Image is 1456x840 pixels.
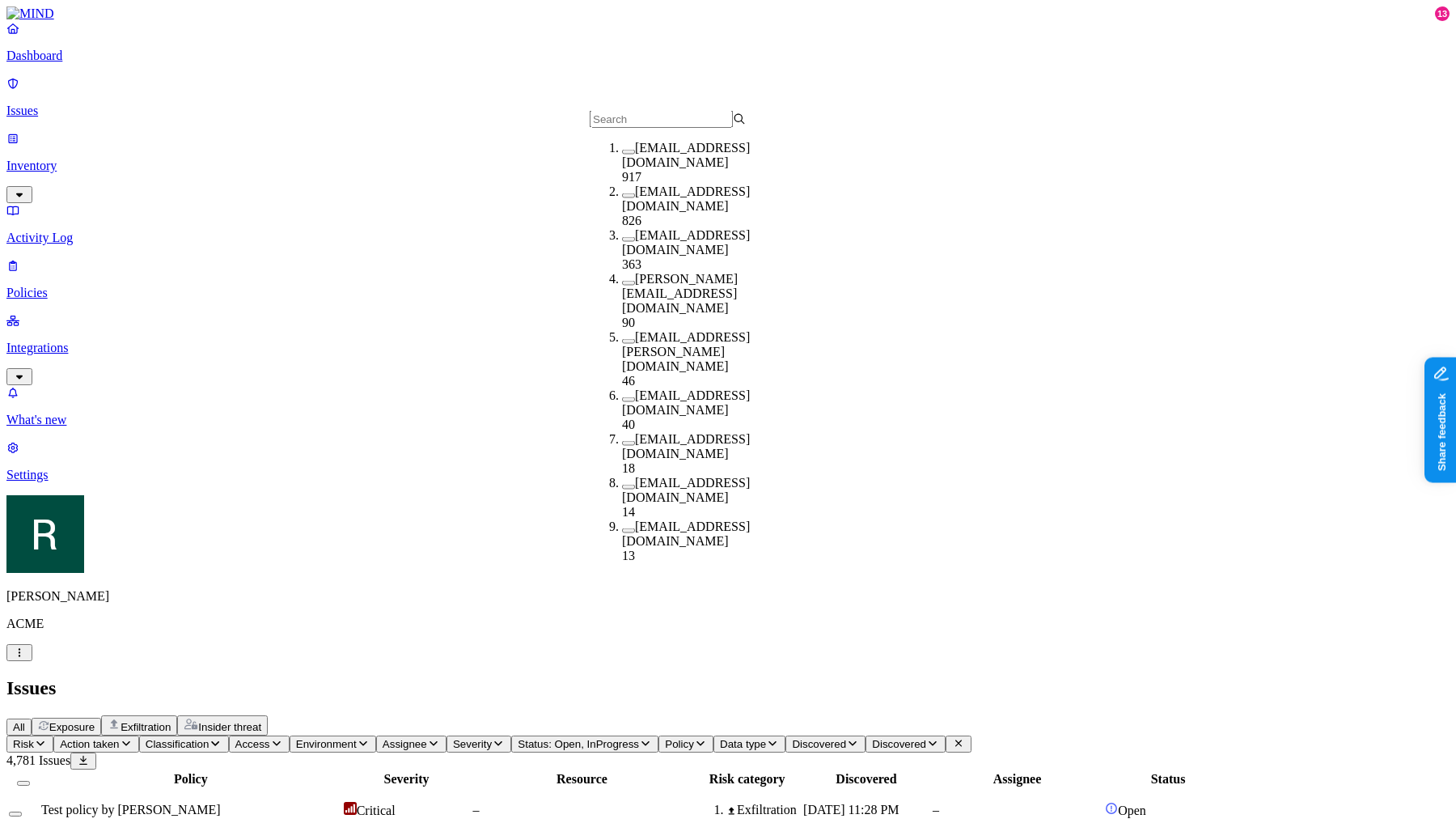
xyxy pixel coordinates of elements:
span: Critical [357,804,396,817]
a: Settings [6,440,1450,482]
span: 18 [622,461,635,475]
img: status-open [1105,802,1118,815]
img: MIND [6,6,54,21]
span: Data type [720,738,766,750]
span: Assignee [383,738,427,750]
span: 40 [622,418,635,431]
p: What's new [6,413,1450,427]
span: 363 [622,257,641,271]
button: Select all [17,781,30,786]
span: 46 [622,374,635,388]
div: Risk category [694,772,800,787]
div: Severity [344,772,470,787]
span: 4,781 Issues [6,753,70,767]
span: Exfiltration [121,721,171,733]
p: Settings [6,468,1450,482]
span: 826 [622,214,641,227]
span: Discovered [792,738,846,750]
label: [EMAIL_ADDRESS][DOMAIN_NAME] [622,141,750,169]
label: [EMAIL_ADDRESS][DOMAIN_NAME] [622,185,750,213]
div: Discovered [803,772,929,787]
span: [DATE] 11:28 PM [803,803,899,817]
h2: Issues [6,677,1450,699]
span: Classification [146,738,210,750]
span: 14 [622,505,635,519]
span: All [13,721,25,733]
span: Environment [296,738,357,750]
div: Assignee [933,772,1102,787]
label: [EMAIL_ADDRESS][DOMAIN_NAME] [622,476,750,504]
label: [EMAIL_ADDRESS][DOMAIN_NAME] [622,520,750,548]
span: – [472,803,479,817]
a: Activity Log [6,203,1450,245]
span: 917 [622,170,641,184]
p: Dashboard [6,49,1450,63]
span: Test policy by [PERSON_NAME] [41,803,221,817]
div: Status [1105,772,1231,787]
label: [EMAIL_ADDRESS][DOMAIN_NAME] [622,228,750,257]
span: 13 [622,549,635,562]
label: [PERSON_NAME][EMAIL_ADDRESS][DOMAIN_NAME] [622,272,738,315]
input: Search [590,111,733,128]
span: Policy [665,738,694,750]
div: 13 [1435,6,1450,21]
p: Integrations [6,341,1450,355]
p: Policies [6,286,1450,300]
a: Integrations [6,313,1450,383]
div: Exfiltration [726,803,800,817]
label: [EMAIL_ADDRESS][DOMAIN_NAME] [622,432,750,460]
span: Insider threat [198,721,261,733]
span: Action taken [60,738,119,750]
span: – [933,803,939,817]
p: Activity Log [6,231,1450,245]
p: Inventory [6,159,1450,173]
span: Discovered [872,738,926,750]
label: [EMAIL_ADDRESS][DOMAIN_NAME] [622,388,750,417]
img: Ron Rabinovich [6,495,84,573]
span: 90 [622,316,635,329]
a: MIND [6,6,1450,21]
p: [PERSON_NAME] [6,589,1450,604]
button: Select row [9,812,22,817]
a: What's new [6,385,1450,427]
label: [EMAIL_ADDRESS][PERSON_NAME][DOMAIN_NAME] [622,330,750,373]
span: Severity [453,738,492,750]
div: Resource [472,772,691,787]
span: Open [1118,804,1146,817]
span: Risk [13,738,34,750]
a: Dashboard [6,21,1450,63]
div: Policy [41,772,341,787]
p: Issues [6,104,1450,118]
a: Issues [6,76,1450,118]
p: ACME [6,617,1450,631]
span: Access [235,738,270,750]
span: Status: Open, InProgress [518,738,639,750]
img: severity-critical [344,802,357,815]
a: Policies [6,258,1450,300]
a: Inventory [6,131,1450,201]
span: Exposure [49,721,95,733]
